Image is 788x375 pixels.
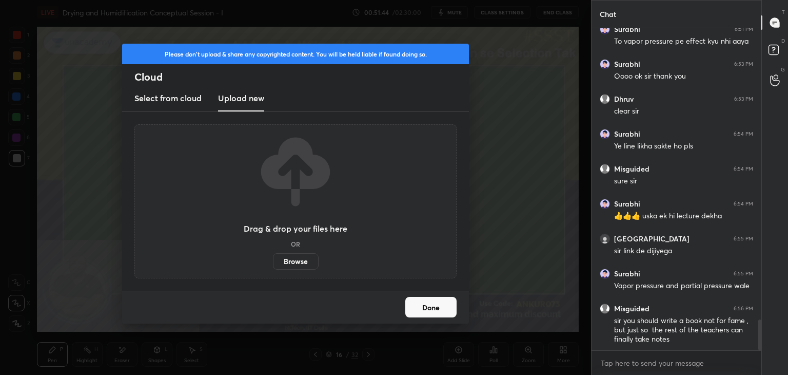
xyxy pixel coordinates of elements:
[614,141,753,152] div: Ye line likha sakte ho pls
[614,36,753,47] div: To vapor pressure pe effect kyu nhi aaya
[134,92,202,104] h3: Select from cloud
[600,59,610,69] img: 16280863_5979F2A0-FBF8-4D15-AB25-93E0076647F8.png
[592,1,624,28] p: Chat
[614,211,753,221] div: 👍👍👍 uska ek hi lecture dekha
[734,131,753,137] div: 6:54 PM
[734,271,753,277] div: 6:55 PM
[614,304,649,313] h6: Misguided
[781,66,785,73] p: G
[614,95,634,104] h6: Dhruv
[600,164,610,174] img: default.png
[734,201,753,207] div: 6:54 PM
[218,92,264,104] h3: Upload new
[781,37,785,45] p: D
[600,129,610,139] img: 16280863_5979F2A0-FBF8-4D15-AB25-93E0076647F8.png
[734,306,753,312] div: 6:56 PM
[782,8,785,16] p: T
[614,281,753,291] div: Vapor pressure and partial pressure wale
[600,304,610,314] img: default.png
[600,269,610,279] img: 16280863_5979F2A0-FBF8-4D15-AB25-93E0076647F8.png
[614,234,689,243] h6: [GEOGRAPHIC_DATA]
[614,316,753,345] div: sir you should write a book not for fame , but just so the rest of the teachers can finally take ...
[600,24,610,34] img: 16280863_5979F2A0-FBF8-4D15-AB25-93E0076647F8.png
[614,106,753,117] div: clear sir
[614,176,753,186] div: sure sir
[614,71,753,82] div: Oooo ok sir thank you
[600,199,610,209] img: 16280863_5979F2A0-FBF8-4D15-AB25-93E0076647F8.png
[734,166,753,172] div: 6:54 PM
[614,246,753,256] div: sir link de dijiyega
[122,44,469,64] div: Please don't upload & share any copyrighted content. You will be held liable if found doing so.
[734,96,753,102] div: 6:53 PM
[600,94,610,104] img: default.png
[592,28,761,351] div: grid
[614,129,640,139] h6: Surabhi
[614,269,640,278] h6: Surabhi
[291,241,300,247] h5: OR
[405,297,457,317] button: Done
[614,60,640,69] h6: Surabhi
[614,164,649,174] h6: Misguided
[244,224,347,233] h3: Drag & drop your files here
[735,26,753,32] div: 6:51 PM
[614,25,640,34] h6: Surabhi
[134,70,469,84] h2: Cloud
[600,234,610,244] img: 78e6b812a5764a3f862ce6ea52f97d5c.jpg
[734,236,753,242] div: 6:55 PM
[734,61,753,67] div: 6:53 PM
[614,199,640,209] h6: Surabhi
